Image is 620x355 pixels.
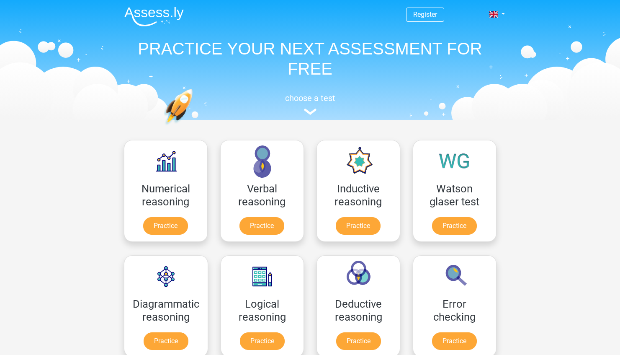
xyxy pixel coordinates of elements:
a: choose a test [118,93,503,115]
h5: choose a test [118,93,503,103]
a: Practice [336,217,381,235]
img: practice [164,89,225,165]
h1: PRACTICE YOUR NEXT ASSESSMENT FOR FREE [118,39,503,79]
img: assessment [304,109,316,115]
a: Practice [144,332,188,350]
a: Practice [239,217,284,235]
a: Register [413,10,437,18]
a: Practice [336,332,381,350]
a: Practice [432,217,477,235]
img: Assessly [124,7,184,26]
a: Practice [240,332,285,350]
a: Practice [143,217,188,235]
a: Practice [432,332,477,350]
